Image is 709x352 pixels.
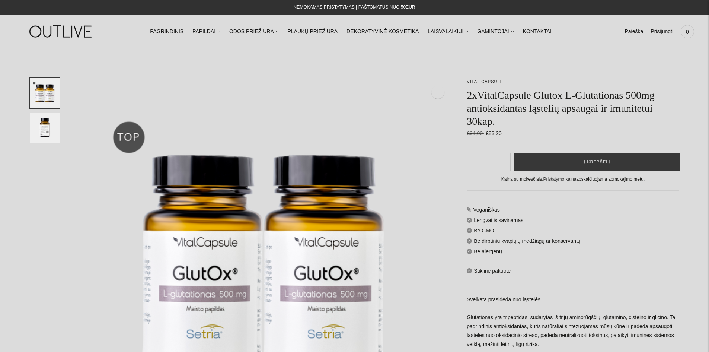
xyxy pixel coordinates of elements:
[30,113,60,143] button: Translation missing: en.general.accessibility.image_thumbail
[584,158,610,166] span: Į krepšelį
[486,130,502,136] span: €83,20
[543,177,577,182] a: Pristatymo kaina
[514,153,680,171] button: Į krepšelį
[467,175,679,183] div: Kaina su mokesčiais. apskaičiuojama apmokėjimo metu.
[428,23,468,40] a: LAISVALAIKIUI
[467,89,679,128] h1: 2xVitalCapsule Glutox L-Glutationas 500mg antioksidantas ląstelių apsaugai ir imunitetui 30kap.
[523,23,552,40] a: KONTAKTAI
[467,79,503,84] a: VITAL CAPSULE
[229,23,279,40] a: ODOS PRIEŽIŪRA
[477,23,514,40] a: GAMINTOJAI
[150,23,183,40] a: PAGRINDINIS
[467,130,484,136] s: €94,00
[625,23,643,40] a: Paieška
[467,153,483,171] button: Add product quantity
[294,3,415,12] div: NEMOKAMAS PRISTATYMAS Į PAŠTOMATUS NUO 50EUR
[346,23,419,40] a: DEKORATYVINĖ KOSMETIKA
[192,23,220,40] a: PAPILDAI
[15,19,108,44] img: OUTLIVE
[651,23,673,40] a: Prisijungti
[288,23,338,40] a: PLAUKŲ PRIEŽIŪRA
[681,23,694,40] a: 0
[682,26,693,37] span: 0
[494,153,510,171] button: Subtract product quantity
[483,156,494,167] input: Product quantity
[30,78,60,108] button: Translation missing: en.general.accessibility.image_thumbail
